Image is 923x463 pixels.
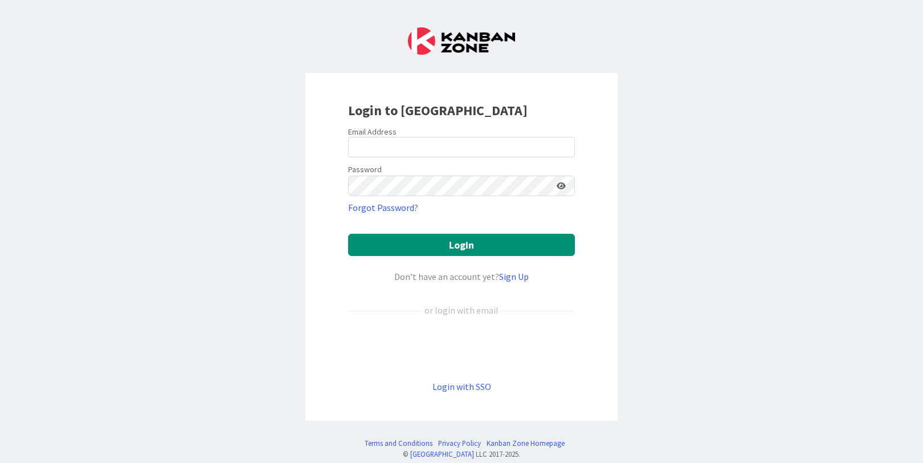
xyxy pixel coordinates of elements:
[348,270,575,283] div: Don’t have an account yet?
[365,438,432,449] a: Terms and Conditions
[499,271,529,282] a: Sign Up
[359,449,565,460] div: © LLC 2017- 2025 .
[348,101,528,119] b: Login to [GEOGRAPHIC_DATA]
[342,336,581,361] iframe: Sign in with Google Button
[348,127,397,137] label: Email Address
[422,303,501,317] div: or login with email
[432,381,491,392] a: Login with SSO
[348,234,575,256] button: Login
[348,164,382,176] label: Password
[408,27,515,55] img: Kanban Zone
[487,438,565,449] a: Kanban Zone Homepage
[438,438,481,449] a: Privacy Policy
[410,449,474,458] a: [GEOGRAPHIC_DATA]
[348,201,418,214] a: Forgot Password?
